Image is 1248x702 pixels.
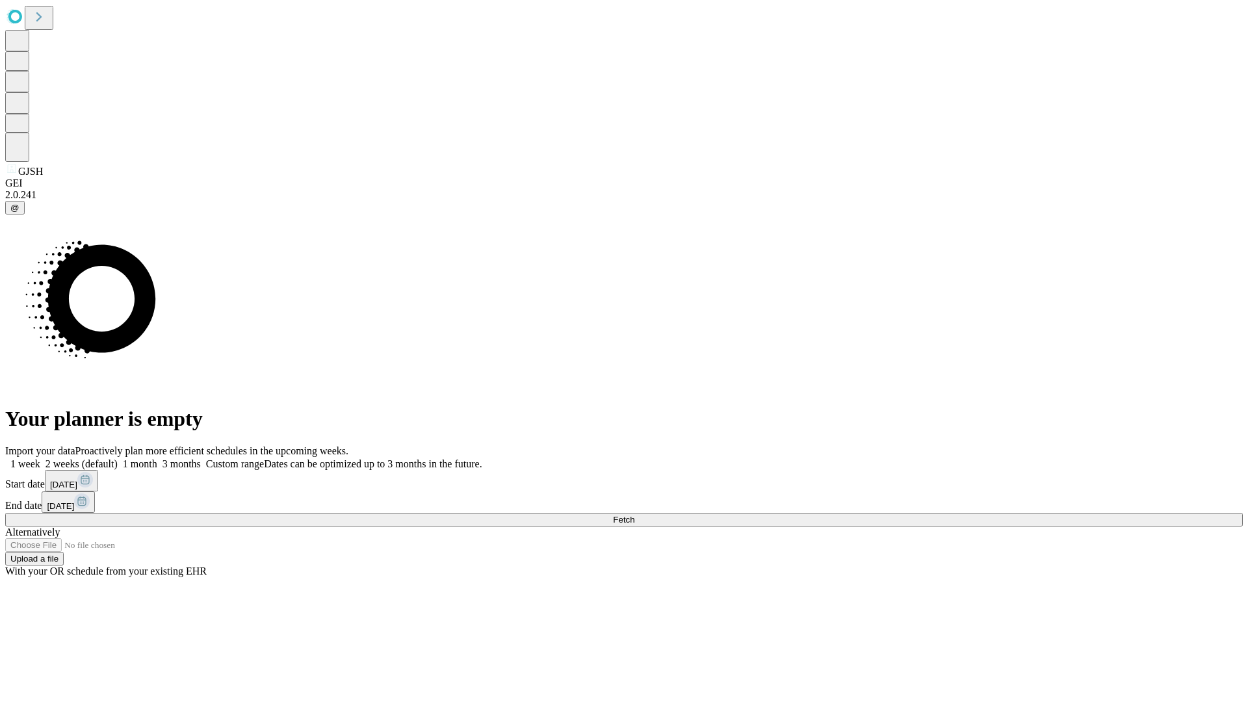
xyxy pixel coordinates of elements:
button: [DATE] [42,491,95,513]
span: [DATE] [47,501,74,511]
button: @ [5,201,25,214]
span: Fetch [613,515,634,525]
span: Dates can be optimized up to 3 months in the future. [264,458,482,469]
span: Import your data [5,445,75,456]
span: 1 week [10,458,40,469]
span: 3 months [162,458,201,469]
span: GJSH [18,166,43,177]
div: GEI [5,177,1243,189]
span: Proactively plan more efficient schedules in the upcoming weeks. [75,445,348,456]
span: Custom range [206,458,264,469]
div: 2.0.241 [5,189,1243,201]
span: 1 month [123,458,157,469]
h1: Your planner is empty [5,407,1243,431]
span: With your OR schedule from your existing EHR [5,565,207,577]
span: [DATE] [50,480,77,489]
button: Fetch [5,513,1243,526]
div: Start date [5,470,1243,491]
span: Alternatively [5,526,60,538]
button: [DATE] [45,470,98,491]
span: 2 weeks (default) [45,458,118,469]
span: @ [10,203,19,213]
div: End date [5,491,1243,513]
button: Upload a file [5,552,64,565]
